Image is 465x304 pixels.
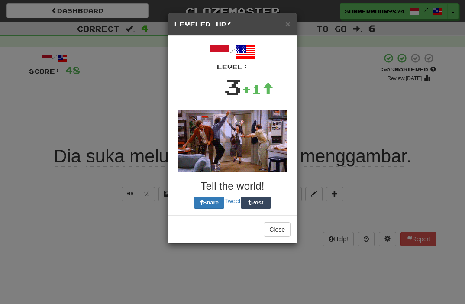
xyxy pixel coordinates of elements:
span: × [285,19,291,29]
div: 3 [224,71,242,102]
a: Tweet [224,197,240,204]
button: Share [194,197,224,209]
button: Post [241,197,271,209]
div: Level: [174,63,291,71]
img: seinfeld-ebe603044fff2fd1d3e1949e7ad7a701fffed037ac3cad15aebc0dce0abf9909.gif [178,110,287,172]
div: +1 [242,81,274,98]
h3: Tell the world! [174,181,291,192]
button: Close [285,19,291,28]
button: Close [264,222,291,237]
div: / [174,42,291,71]
h5: Leveled Up! [174,20,291,29]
